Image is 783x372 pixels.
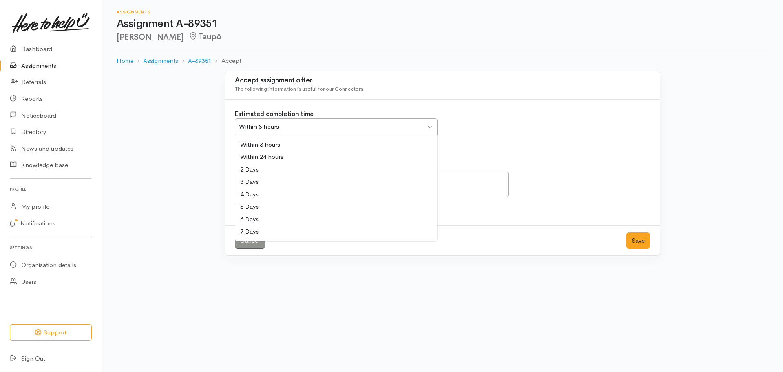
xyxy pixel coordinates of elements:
div: Within 8 hours [235,138,437,151]
h6: Assignments [117,10,768,14]
span: The following information is useful for our Connectors [235,85,363,92]
h3: Accept assignment offer [235,77,650,85]
label: Estimated completion time [235,109,314,119]
a: A-89351 [188,56,211,66]
div: 5 Days [235,200,437,213]
div: 2 Days [235,163,437,176]
h6: Settings [10,242,92,253]
div: 7 Days [235,225,437,238]
div: 4 Days [235,188,437,201]
h6: Profile [10,184,92,195]
h2: [PERSON_NAME] [117,32,768,42]
span: Taupō [188,31,221,42]
div: Within 24 hours [235,151,437,163]
div: Within 8 hours [239,122,426,131]
button: Save [626,232,650,249]
button: Support [10,324,92,341]
div: 3 Days [235,176,437,188]
nav: breadcrumb [117,51,768,71]
a: Home [117,56,133,66]
li: Accept [211,56,241,66]
div: 6 Days [235,213,437,226]
h1: Assignment A-89351 [117,18,768,30]
a: Assignments [143,56,178,66]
